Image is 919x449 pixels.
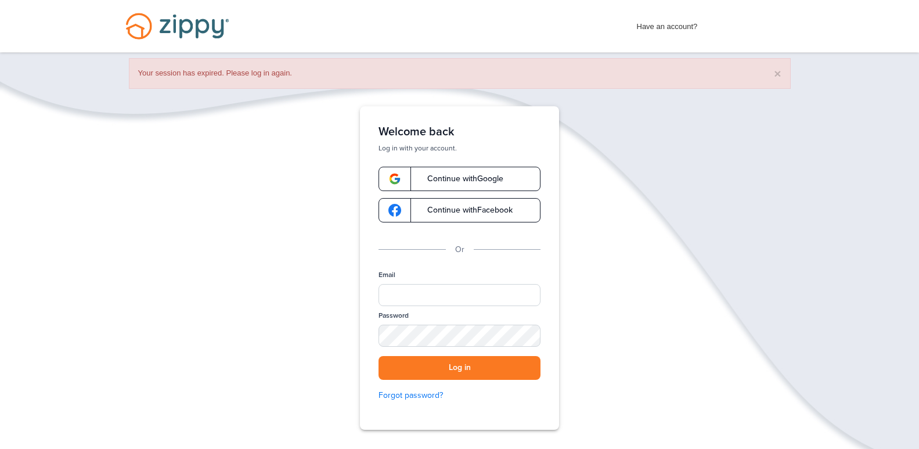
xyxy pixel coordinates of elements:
[388,204,401,217] img: google-logo
[455,243,464,256] p: Or
[379,143,540,153] p: Log in with your account.
[379,325,540,347] input: Password
[379,198,540,222] a: google-logoContinue withFacebook
[379,125,540,139] h1: Welcome back
[388,173,401,185] img: google-logo
[379,270,395,280] label: Email
[379,356,540,380] button: Log in
[774,67,781,80] button: ×
[129,58,791,89] div: Your session has expired. Please log in again.
[379,311,409,321] label: Password
[416,206,513,214] span: Continue with Facebook
[637,15,698,33] span: Have an account?
[379,284,540,306] input: Email
[379,389,540,402] a: Forgot password?
[379,167,540,191] a: google-logoContinue withGoogle
[416,175,503,183] span: Continue with Google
